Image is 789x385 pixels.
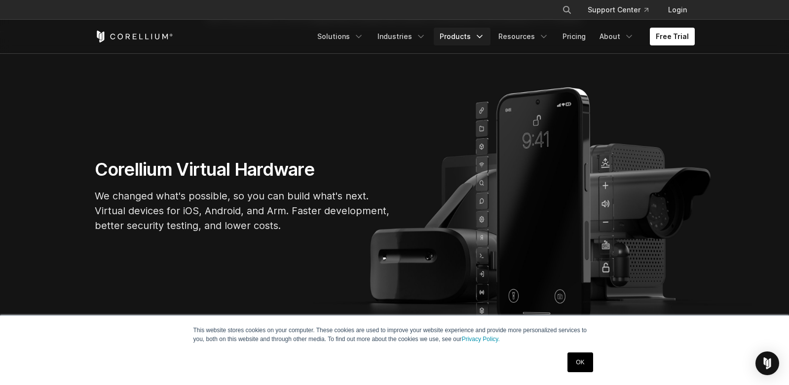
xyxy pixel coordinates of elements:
a: OK [567,352,593,372]
div: Navigation Menu [311,28,695,45]
a: Corellium Home [95,31,173,42]
a: Industries [372,28,432,45]
a: About [594,28,640,45]
a: Pricing [557,28,592,45]
p: This website stores cookies on your computer. These cookies are used to improve your website expe... [193,326,596,344]
h1: Corellium Virtual Hardware [95,158,391,181]
a: Free Trial [650,28,695,45]
div: Navigation Menu [550,1,695,19]
a: Solutions [311,28,370,45]
div: Open Intercom Messenger [755,351,779,375]
a: Privacy Policy. [462,336,500,343]
a: Resources [492,28,555,45]
a: Support Center [580,1,656,19]
p: We changed what's possible, so you can build what's next. Virtual devices for iOS, Android, and A... [95,189,391,233]
button: Search [558,1,576,19]
a: Products [434,28,490,45]
a: Login [660,1,695,19]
